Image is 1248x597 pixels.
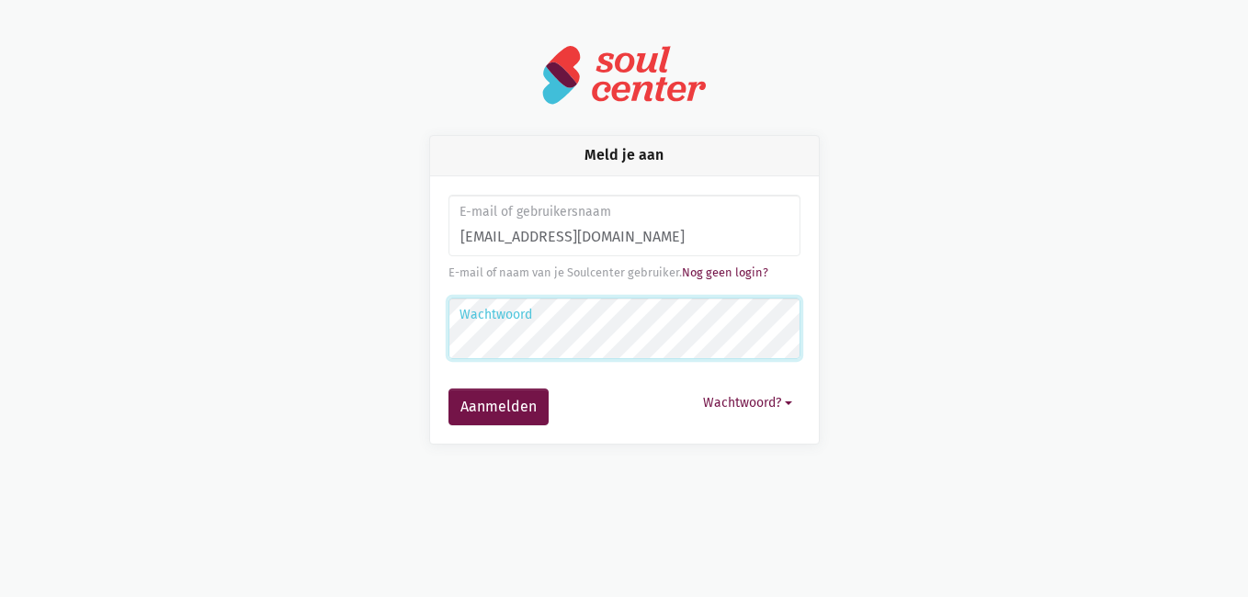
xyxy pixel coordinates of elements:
[448,389,549,425] button: Aanmelden
[695,389,800,417] button: Wachtwoord?
[448,195,800,425] form: Aanmelden
[541,44,707,106] img: logo-soulcenter-full.svg
[430,136,819,175] div: Meld je aan
[682,265,768,279] a: Nog geen login?
[459,202,788,222] label: E-mail of gebruikersnaam
[459,305,788,325] label: Wachtwoord
[448,264,800,282] div: E-mail of naam van je Soulcenter gebruiker.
